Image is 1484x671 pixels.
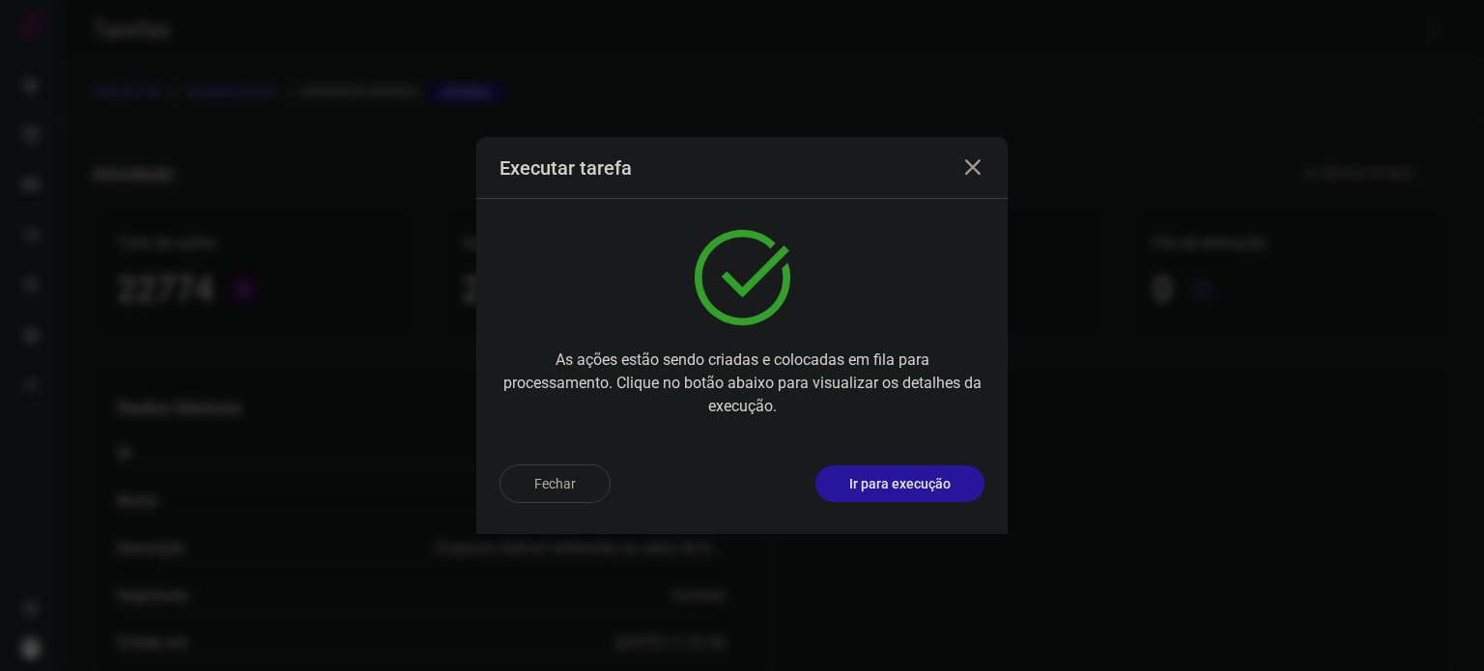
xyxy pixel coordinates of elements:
button: Ir para execução [815,465,985,502]
img: verified.svg [695,230,790,325]
h3: Executar tarefa [499,156,632,180]
button: Fechar [499,464,611,503]
p: Ir para execução [849,474,951,494]
p: As ações estão sendo criadas e colocadas em fila para processamento. Clique no botão abaixo para ... [499,349,985,418]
